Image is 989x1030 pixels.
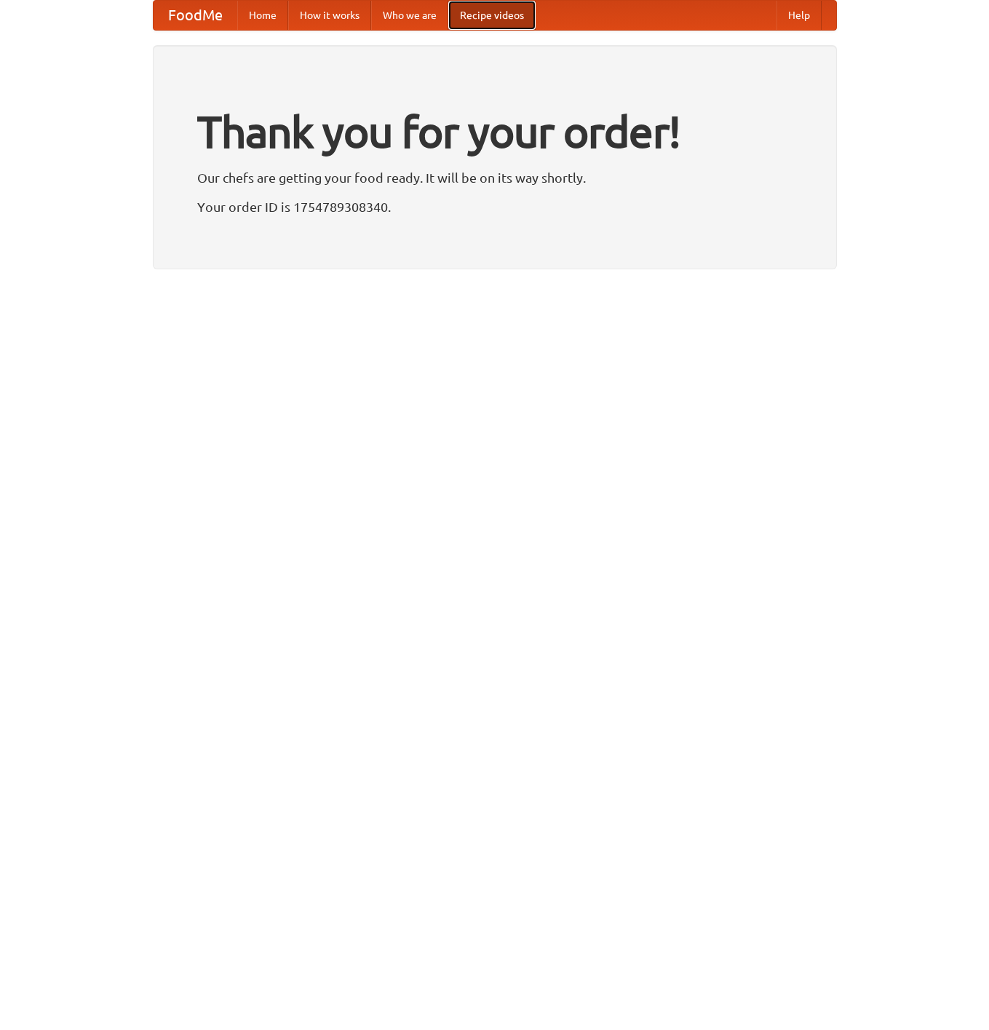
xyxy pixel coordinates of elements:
[197,97,793,167] h1: Thank you for your order!
[237,1,288,30] a: Home
[197,196,793,218] p: Your order ID is 1754789308340.
[776,1,822,30] a: Help
[448,1,536,30] a: Recipe videos
[288,1,371,30] a: How it works
[154,1,237,30] a: FoodMe
[197,167,793,189] p: Our chefs are getting your food ready. It will be on its way shortly.
[371,1,448,30] a: Who we are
